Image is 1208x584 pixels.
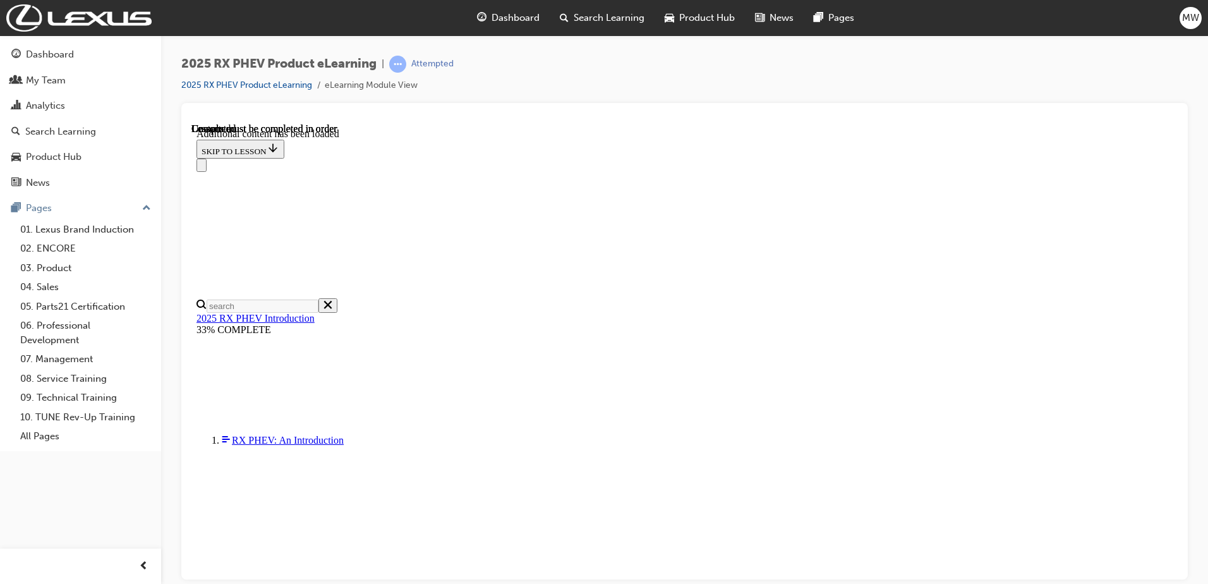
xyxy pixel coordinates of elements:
[5,190,123,200] a: 2025 RX PHEV Introduction
[755,10,764,26] span: news-icon
[804,5,864,31] a: pages-iconPages
[15,408,156,427] a: 10. TUNE Rev-Up Training
[5,201,981,212] div: 33% COMPLETE
[127,175,146,190] button: Close search menu
[139,559,148,575] span: prev-icon
[26,201,52,216] div: Pages
[745,5,804,31] a: news-iconNews
[11,203,21,214] span: pages-icon
[5,197,156,220] button: Pages
[11,126,20,138] span: search-icon
[5,145,156,169] a: Product Hub
[15,369,156,389] a: 08. Service Training
[5,120,156,143] a: Search Learning
[382,57,384,71] span: |
[181,80,312,90] a: 2025 RX PHEV Product eLearning
[26,99,65,113] div: Analytics
[1180,7,1202,29] button: MW
[1182,11,1199,25] span: MW
[15,259,156,278] a: 03. Product
[5,35,15,49] button: Close navigation menu
[477,10,486,26] span: guage-icon
[6,4,152,32] img: Trak
[325,78,418,93] li: eLearning Module View
[560,10,569,26] span: search-icon
[574,11,644,25] span: Search Learning
[15,350,156,369] a: 07. Management
[5,16,93,35] button: SKIP TO LESSON
[15,220,156,240] a: 01. Lexus Brand Induction
[828,11,854,25] span: Pages
[492,11,540,25] span: Dashboard
[5,40,156,197] button: DashboardMy TeamAnalyticsSearch LearningProduct HubNews
[814,10,823,26] span: pages-icon
[5,5,981,16] div: Additional content has been loaded
[770,11,794,25] span: News
[11,75,21,87] span: people-icon
[15,239,156,259] a: 02. ENCORE
[15,297,156,317] a: 05. Parts21 Certification
[142,200,151,217] span: up-icon
[15,388,156,408] a: 09. Technical Training
[655,5,745,31] a: car-iconProduct Hub
[15,427,156,446] a: All Pages
[11,49,21,61] span: guage-icon
[15,176,127,190] input: Search
[5,171,156,195] a: News
[10,23,88,33] span: SKIP TO LESSON
[15,316,156,350] a: 06. Professional Development
[5,94,156,118] a: Analytics
[26,47,74,62] div: Dashboard
[5,69,156,92] a: My Team
[25,125,96,139] div: Search Learning
[26,150,82,164] div: Product Hub
[550,5,655,31] a: search-iconSearch Learning
[665,10,674,26] span: car-icon
[15,277,156,297] a: 04. Sales
[679,11,735,25] span: Product Hub
[11,178,21,189] span: news-icon
[5,43,156,66] a: Dashboard
[467,5,550,31] a: guage-iconDashboard
[11,100,21,112] span: chart-icon
[411,58,454,70] div: Attempted
[181,57,377,71] span: 2025 RX PHEV Product eLearning
[11,152,21,163] span: car-icon
[26,73,66,88] div: My Team
[26,176,50,190] div: News
[389,56,406,73] span: learningRecordVerb_ATTEMPT-icon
